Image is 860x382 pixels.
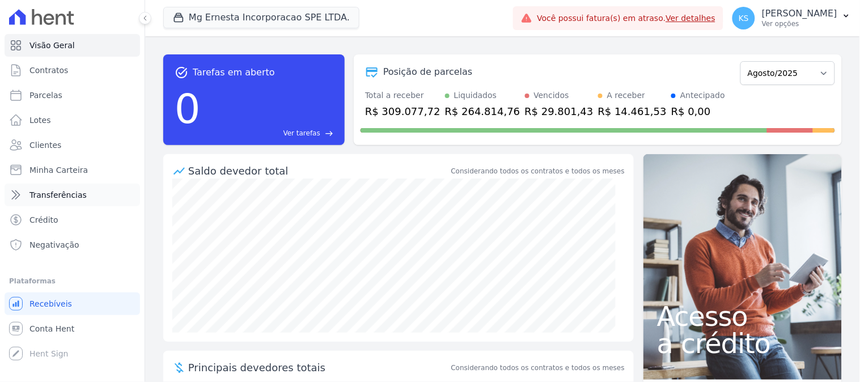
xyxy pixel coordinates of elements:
div: Total a receber [365,90,440,101]
a: Ver detalhes [666,14,716,23]
a: Conta Hent [5,317,140,340]
span: Acesso [657,303,828,330]
span: Minha Carteira [29,164,88,176]
div: R$ 309.077,72 [365,104,440,119]
div: R$ 264.814,76 [445,104,520,119]
div: Posição de parcelas [383,65,473,79]
div: Vencidos [534,90,569,101]
a: Contratos [5,59,140,82]
span: Visão Geral [29,40,75,51]
span: task_alt [175,66,188,79]
span: KS [739,14,749,22]
div: R$ 14.461,53 [598,104,667,119]
a: Lotes [5,109,140,131]
a: Parcelas [5,84,140,107]
div: Saldo devedor total [188,163,449,179]
span: Recebíveis [29,298,72,309]
span: Você possui fatura(s) em atraso. [537,12,715,24]
button: KS [PERSON_NAME] Ver opções [723,2,860,34]
span: Ver tarefas [283,128,320,138]
a: Negativação [5,234,140,256]
span: Negativação [29,239,79,251]
a: Transferências [5,184,140,206]
span: Principais devedores totais [188,360,449,375]
a: Crédito [5,209,140,231]
div: Considerando todos os contratos e todos os meses [451,166,625,176]
div: R$ 29.801,43 [525,104,594,119]
span: Contratos [29,65,68,76]
span: a crédito [657,330,828,357]
div: Plataformas [9,274,135,288]
a: Clientes [5,134,140,156]
span: Lotes [29,114,51,126]
p: Ver opções [762,19,837,28]
span: Crédito [29,214,58,226]
div: R$ 0,00 [671,104,725,119]
div: Liquidados [454,90,497,101]
a: Visão Geral [5,34,140,57]
button: Mg Ernesta Incorporacao SPE LTDA. [163,7,359,28]
span: Transferências [29,189,87,201]
span: Clientes [29,139,61,151]
a: Ver tarefas east [205,128,333,138]
a: Minha Carteira [5,159,140,181]
span: Parcelas [29,90,62,101]
a: Recebíveis [5,292,140,315]
div: A receber [607,90,646,101]
span: Considerando todos os contratos e todos os meses [451,363,625,373]
div: Antecipado [680,90,725,101]
span: east [325,129,333,138]
span: Tarefas em aberto [193,66,275,79]
div: 0 [175,79,201,138]
p: [PERSON_NAME] [762,8,837,19]
span: Conta Hent [29,323,74,334]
